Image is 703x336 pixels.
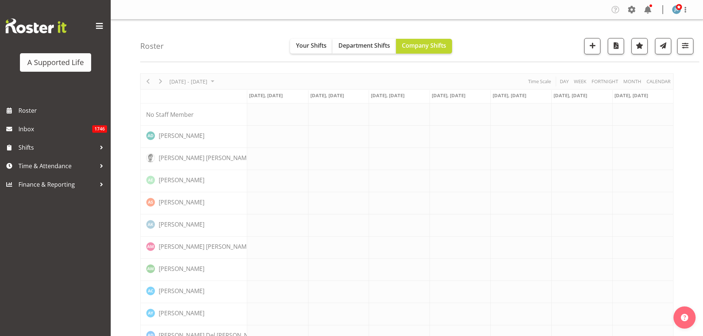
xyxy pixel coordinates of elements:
span: Your Shifts [296,41,327,50]
span: 1746 [92,125,107,133]
span: Department Shifts [338,41,390,50]
button: Department Shifts [332,39,396,54]
span: Roster [18,105,107,116]
img: help-xxl-2.png [681,314,688,321]
button: Highlight an important date within the roster. [631,38,648,54]
button: Add a new shift [584,38,600,54]
img: jess-clark3304.jpg [672,5,681,14]
button: Send a list of all shifts for the selected filtered period to all rostered employees. [655,38,671,54]
button: Your Shifts [290,39,332,54]
img: Rosterit website logo [6,18,66,33]
h4: Roster [140,42,164,50]
span: Finance & Reporting [18,179,96,190]
button: Company Shifts [396,39,452,54]
span: Shifts [18,142,96,153]
span: Inbox [18,123,92,135]
button: Filter Shifts [677,38,693,54]
div: A Supported Life [27,57,84,68]
span: Time & Attendance [18,160,96,172]
span: Company Shifts [402,41,446,50]
button: Download a PDF of the roster according to the set date range. [608,38,624,54]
